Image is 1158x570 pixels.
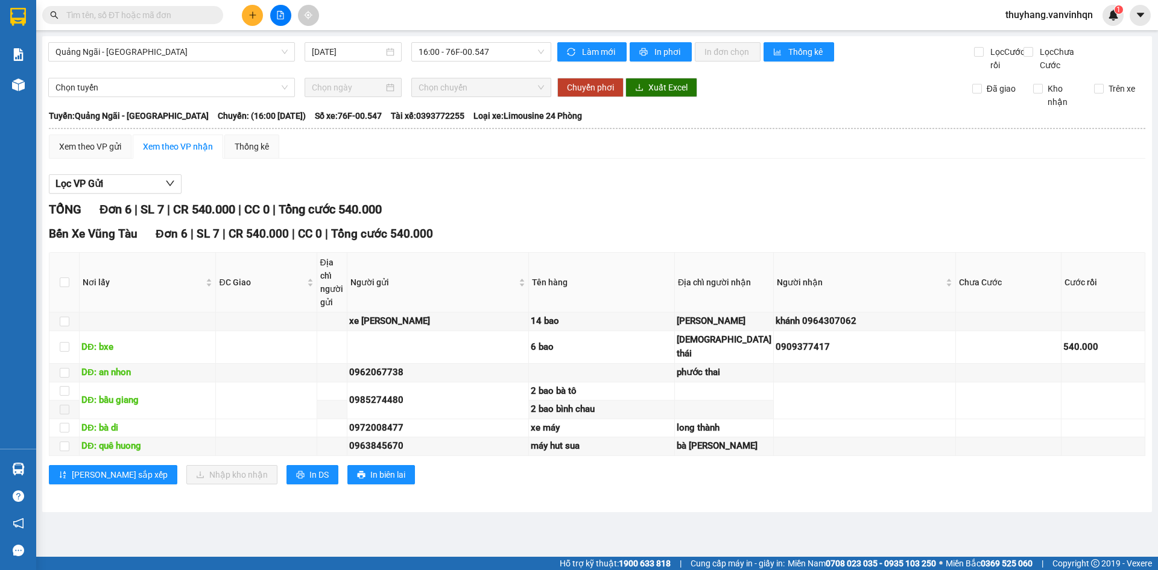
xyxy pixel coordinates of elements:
input: Chọn ngày [312,81,384,94]
span: plus [248,11,257,19]
div: [DEMOGRAPHIC_DATA] thái [677,333,771,361]
span: | [273,202,276,217]
button: downloadNhập kho nhận [186,465,277,484]
div: Địa chỉ người nhận [678,276,770,289]
span: CR 540.000 [173,202,235,217]
span: Lọc Chưa Cước [1035,45,1097,72]
img: warehouse-icon [12,463,25,475]
span: Trên xe [1104,82,1140,95]
span: Tổng cước 540.000 [279,202,382,217]
strong: 1900 633 818 [619,559,671,568]
span: In biên lai [370,468,405,481]
div: 0909377417 [776,340,954,355]
button: printerIn biên lai [347,465,415,484]
span: Đơn 6 [100,202,131,217]
span: download [635,83,644,93]
img: solution-icon [12,48,25,61]
span: file-add [276,11,285,19]
th: Tên hàng [529,253,675,312]
sup: 1 [1115,5,1123,14]
span: sort-ascending [59,470,67,480]
span: ⚪️ [939,561,943,566]
div: 0963845670 [349,439,527,454]
div: 2 bao bình chau [531,402,672,417]
span: 16:00 - 76F-00.547 [419,43,544,61]
img: icon-new-feature [1108,10,1119,21]
span: Miền Bắc [946,557,1033,570]
span: printer [296,470,305,480]
span: SL 7 [197,227,220,241]
strong: 0708 023 035 - 0935 103 250 [826,559,936,568]
div: Xem theo VP nhận [143,140,213,153]
div: 6 bao [531,340,672,355]
span: copyright [1091,559,1099,568]
div: 14 bao [531,314,672,329]
button: downloadXuất Excel [625,78,697,97]
span: printer [357,470,365,480]
button: plus [242,5,263,26]
span: Lọc VP Gửi [55,176,103,191]
th: Cước rồi [1061,253,1145,312]
div: bà [PERSON_NAME] [677,439,771,454]
div: [PERSON_NAME] [677,314,771,329]
div: 540.000 [1063,340,1143,355]
button: file-add [270,5,291,26]
div: Xem theo VP gửi [59,140,121,153]
div: DĐ: quê huong [81,439,214,454]
span: printer [639,48,650,57]
div: Thống kê [235,140,269,153]
div: DĐ: an nhon [81,366,214,380]
div: máy hut sua [531,439,672,454]
span: Làm mới [582,45,617,59]
button: bar-chartThống kê [764,42,834,62]
div: Địa chỉ người gửi [320,256,344,309]
span: Thống kê [788,45,824,59]
span: CR 540.000 [229,227,289,241]
div: DĐ: bầu giang [81,393,214,408]
div: 0985274480 [349,393,527,408]
button: caret-down [1130,5,1151,26]
span: question-circle [13,490,24,502]
span: down [165,179,175,188]
span: Chọn tuyến [55,78,288,97]
div: long thành [677,421,771,435]
strong: 0369 525 060 [981,559,1033,568]
span: Nơi lấy [83,276,203,289]
span: | [238,202,241,217]
div: 0962067738 [349,366,527,380]
button: aim [298,5,319,26]
span: In phơi [654,45,682,59]
span: Bến Xe Vũng Tàu [49,227,138,241]
button: printerIn DS [286,465,338,484]
span: CC 0 [244,202,270,217]
span: message [13,545,24,556]
div: 2 bao bà tô [531,384,672,399]
span: Miền Nam [788,557,936,570]
span: sync [567,48,577,57]
span: TỔNG [49,202,81,217]
img: warehouse-icon [12,78,25,91]
span: | [325,227,328,241]
input: 14/10/2025 [312,45,384,59]
span: ĐC Giao [219,276,304,289]
div: DĐ: bxe [81,340,214,355]
span: aim [304,11,312,19]
div: xe máy [531,421,672,435]
span: 1 [1116,5,1121,14]
span: notification [13,518,24,529]
span: Người nhận [777,276,943,289]
span: SL 7 [141,202,164,217]
div: DĐ: bà di [81,421,214,435]
button: Chuyển phơi [557,78,624,97]
span: Tài xế: 0393772255 [391,109,464,122]
span: Xuất Excel [648,81,688,94]
span: Cung cấp máy in - giấy in: [691,557,785,570]
span: Hỗ trợ kỹ thuật: [560,557,671,570]
div: khánh 0964307062 [776,314,954,329]
img: logo-vxr [10,8,26,26]
button: syncLàm mới [557,42,627,62]
span: | [223,227,226,241]
th: Chưa Cước [956,253,1061,312]
button: Lọc VP Gửi [49,174,182,194]
span: [PERSON_NAME] sắp xếp [72,468,168,481]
